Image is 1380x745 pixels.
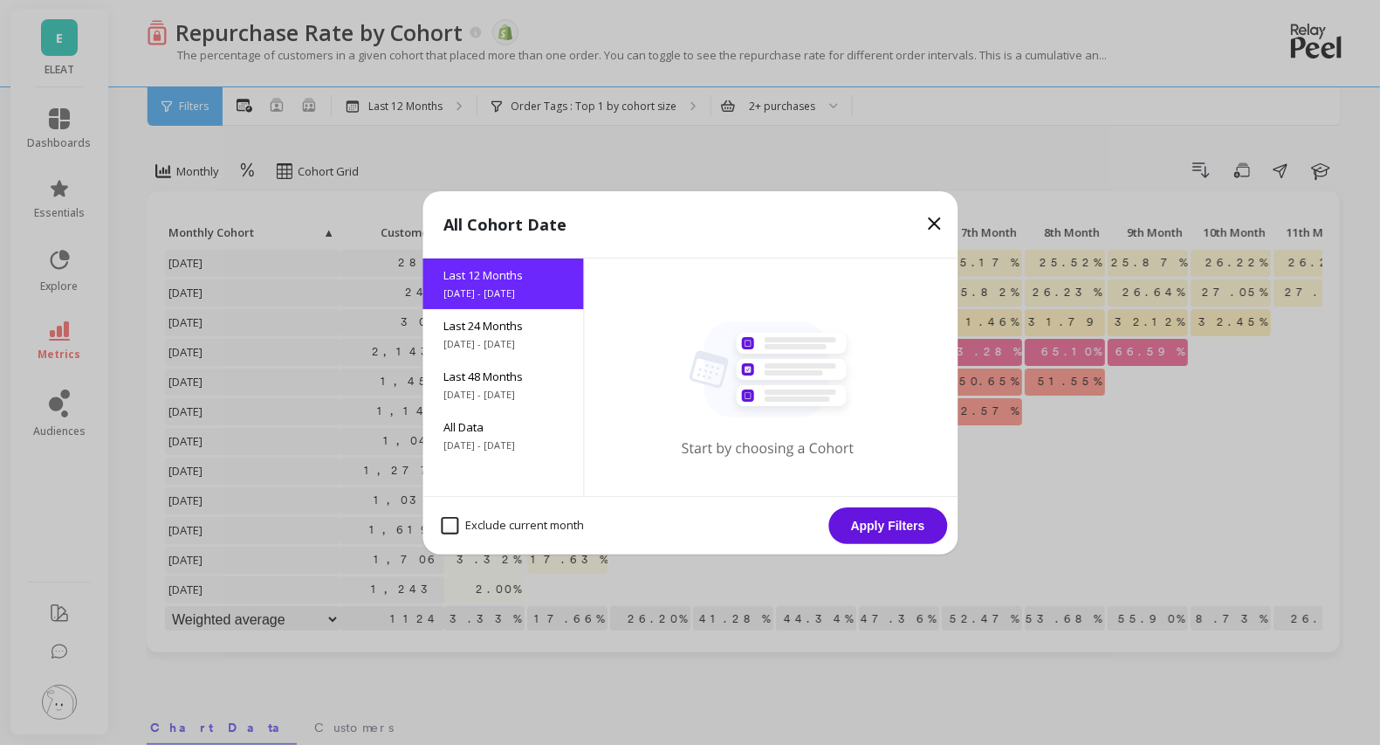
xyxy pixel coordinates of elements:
[443,388,562,402] span: [DATE] - [DATE]
[443,286,562,300] span: [DATE] - [DATE]
[441,517,584,535] span: Exclude current month
[443,419,562,435] span: All Data
[443,369,562,384] span: Last 48 Months
[443,318,562,334] span: Last 24 Months
[443,438,562,452] span: [DATE] - [DATE]
[443,267,562,283] span: Last 12 Months
[443,212,566,237] p: All Cohort Date
[443,337,562,351] span: [DATE] - [DATE]
[828,507,947,544] button: Apply Filters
